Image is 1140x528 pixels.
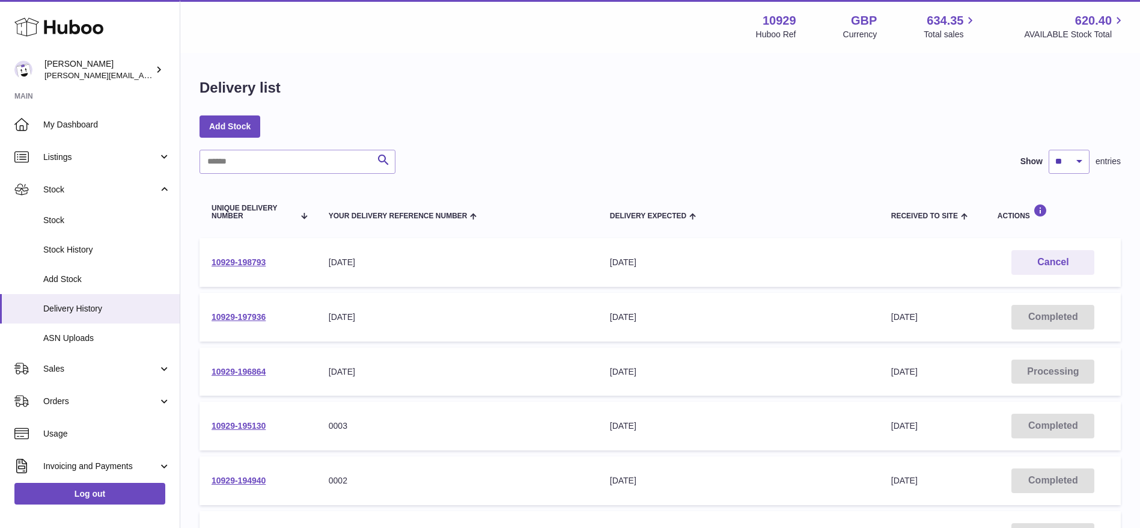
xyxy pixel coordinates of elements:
strong: GBP [851,13,877,29]
div: [DATE] [329,366,586,378]
span: [DATE] [891,367,918,376]
span: Add Stock [43,274,171,285]
span: Stock [43,215,171,226]
span: 634.35 [927,13,963,29]
div: [DATE] [610,420,867,432]
div: [DATE] [610,257,867,268]
a: Log out [14,483,165,505]
div: [DATE] [610,475,867,487]
button: Cancel [1011,250,1094,275]
a: 10929-198793 [212,257,266,267]
span: Delivery History [43,303,171,315]
span: Your Delivery Reference Number [329,212,468,220]
div: [DATE] [610,312,867,323]
div: [DATE] [329,312,586,323]
span: [DATE] [891,421,918,431]
span: Invoicing and Payments [43,461,158,472]
span: AVAILABLE Stock Total [1024,29,1126,40]
span: [DATE] [891,476,918,485]
label: Show [1020,156,1043,167]
div: Actions [998,204,1109,220]
span: Usage [43,428,171,440]
span: Delivery Expected [610,212,686,220]
a: 10929-194940 [212,476,266,485]
a: 10929-197936 [212,312,266,322]
span: [DATE] [891,312,918,322]
span: Total sales [924,29,977,40]
span: My Dashboard [43,119,171,130]
span: ASN Uploads [43,333,171,344]
span: [PERSON_NAME][EMAIL_ADDRESS][DOMAIN_NAME] [44,70,241,80]
div: Huboo Ref [756,29,796,40]
strong: 10929 [763,13,796,29]
span: Stock [43,184,158,195]
img: thomas@otesports.co.uk [14,61,32,79]
div: 0002 [329,475,586,487]
a: 620.40 AVAILABLE Stock Total [1024,13,1126,40]
a: 10929-196864 [212,367,266,376]
span: entries [1096,156,1121,167]
span: Sales [43,363,158,375]
h1: Delivery list [200,78,281,97]
span: Orders [43,396,158,407]
span: Received to Site [891,212,958,220]
div: 0003 [329,420,586,432]
span: 620.40 [1075,13,1112,29]
div: Currency [843,29,877,40]
span: Unique Delivery Number [212,204,294,220]
a: Add Stock [200,115,260,137]
span: Listings [43,152,158,163]
div: [DATE] [610,366,867,378]
div: [DATE] [329,257,586,268]
a: 10929-195130 [212,421,266,431]
span: Stock History [43,244,171,256]
div: [PERSON_NAME] [44,58,153,81]
a: 634.35 Total sales [924,13,977,40]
